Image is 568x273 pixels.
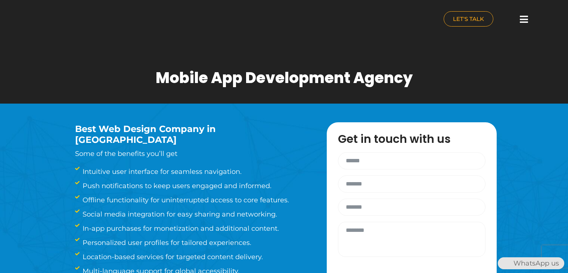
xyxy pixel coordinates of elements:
[499,257,510,269] img: WhatsApp
[81,209,277,220] span: Social media integration for easy sharing and networking.
[498,259,564,267] a: WhatsAppWhatsApp us
[81,181,271,191] span: Push notifications to keep users engaged and informed.
[81,166,242,177] span: Intuitive user interface for seamless navigation.
[338,134,493,145] h3: Get in touch with us
[453,16,484,22] span: LET'S TALK
[444,11,493,27] a: LET'S TALK
[498,257,564,269] div: WhatsApp us
[81,195,289,205] span: Offline functionality for uninterrupted access to core features.
[75,124,304,145] h3: Best Web Design Company in [GEOGRAPHIC_DATA]
[81,252,263,262] span: Location-based services for targeted content delivery.
[81,237,251,248] span: Personalized user profiles for tailored experiences.
[75,148,304,159] p: Some of the benefits you’ll get
[81,223,279,234] span: In-app purchases for monetization and additional content.
[19,4,82,36] img: nuance-qatar_logo
[156,69,413,87] h1: Mobile App Development Agency
[19,4,280,36] a: nuance-qatar_logo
